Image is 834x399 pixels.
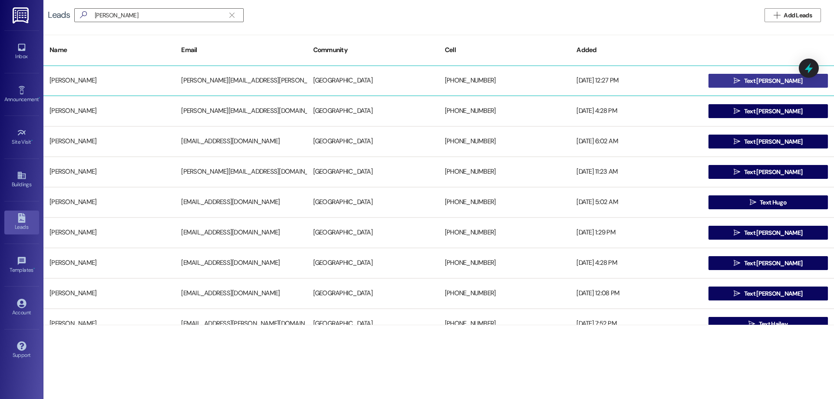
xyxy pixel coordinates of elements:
[750,199,756,206] i: 
[734,108,740,115] i: 
[225,9,239,22] button: Clear text
[570,224,702,241] div: [DATE] 1:29 PM
[708,135,828,148] button: Text [PERSON_NAME]
[734,290,740,297] i: 
[43,285,175,302] div: [PERSON_NAME]
[4,168,39,191] a: Buildings
[175,40,307,61] div: Email
[570,40,702,61] div: Added
[708,165,828,179] button: Text [PERSON_NAME]
[43,102,175,120] div: [PERSON_NAME]
[708,317,828,331] button: Text Hailey
[307,224,439,241] div: [GEOGRAPHIC_DATA]
[744,259,802,268] span: Text [PERSON_NAME]
[570,315,702,333] div: [DATE] 7:52 PM
[307,102,439,120] div: [GEOGRAPHIC_DATA]
[734,260,740,267] i: 
[229,12,234,19] i: 
[175,163,307,181] div: [PERSON_NAME][EMAIL_ADDRESS][DOMAIN_NAME]
[175,254,307,272] div: [EMAIL_ADDRESS][DOMAIN_NAME]
[744,107,802,116] span: Text [PERSON_NAME]
[734,77,740,84] i: 
[175,315,307,333] div: [EMAIL_ADDRESS][PERSON_NAME][DOMAIN_NAME]
[744,228,802,237] span: Text [PERSON_NAME]
[570,163,702,181] div: [DATE] 11:23 AM
[175,72,307,89] div: [PERSON_NAME][EMAIL_ADDRESS][PERSON_NAME][DOMAIN_NAME]
[175,133,307,150] div: [EMAIL_ADDRESS][DOMAIN_NAME]
[4,254,39,277] a: Templates •
[708,287,828,300] button: Text [PERSON_NAME]
[570,133,702,150] div: [DATE] 6:02 AM
[307,315,439,333] div: [GEOGRAPHIC_DATA]
[43,133,175,150] div: [PERSON_NAME]
[748,320,755,327] i: 
[439,72,570,89] div: [PHONE_NUMBER]
[4,339,39,362] a: Support
[95,9,225,21] input: Search name/email/community (quotes for exact match e.g. "John Smith")
[307,163,439,181] div: [GEOGRAPHIC_DATA]
[439,254,570,272] div: [PHONE_NUMBER]
[744,289,802,298] span: Text [PERSON_NAME]
[734,138,740,145] i: 
[760,198,787,207] span: Text Hugo
[570,194,702,211] div: [DATE] 5:02 AM
[43,40,175,61] div: Name
[307,194,439,211] div: [GEOGRAPHIC_DATA]
[439,285,570,302] div: [PHONE_NUMBER]
[175,285,307,302] div: [EMAIL_ADDRESS][DOMAIN_NAME]
[39,95,40,101] span: •
[570,254,702,272] div: [DATE] 4:28 PM
[175,102,307,120] div: [PERSON_NAME][EMAIL_ADDRESS][DOMAIN_NAME]
[764,8,821,22] button: Add Leads
[43,194,175,211] div: [PERSON_NAME]
[31,138,33,144] span: •
[439,102,570,120] div: [PHONE_NUMBER]
[307,285,439,302] div: [GEOGRAPHIC_DATA]
[76,10,90,20] i: 
[570,102,702,120] div: [DATE] 4:28 PM
[439,315,570,333] div: [PHONE_NUMBER]
[744,168,802,177] span: Text [PERSON_NAME]
[4,125,39,149] a: Site Visit •
[708,256,828,270] button: Text [PERSON_NAME]
[570,285,702,302] div: [DATE] 12:08 PM
[43,72,175,89] div: [PERSON_NAME]
[4,40,39,63] a: Inbox
[708,195,828,209] button: Text Hugo
[307,40,439,61] div: Community
[439,163,570,181] div: [PHONE_NUMBER]
[734,229,740,236] i: 
[439,224,570,241] div: [PHONE_NUMBER]
[33,266,35,272] span: •
[307,72,439,89] div: [GEOGRAPHIC_DATA]
[175,194,307,211] div: [EMAIL_ADDRESS][DOMAIN_NAME]
[307,133,439,150] div: [GEOGRAPHIC_DATA]
[175,224,307,241] div: [EMAIL_ADDRESS][DOMAIN_NAME]
[774,12,780,19] i: 
[744,76,802,86] span: Text [PERSON_NAME]
[744,137,802,146] span: Text [PERSON_NAME]
[13,7,30,23] img: ResiDesk Logo
[759,320,788,329] span: Text Hailey
[708,74,828,88] button: Text [PERSON_NAME]
[43,315,175,333] div: [PERSON_NAME]
[307,254,439,272] div: [GEOGRAPHIC_DATA]
[439,40,570,61] div: Cell
[43,163,175,181] div: [PERSON_NAME]
[708,104,828,118] button: Text [PERSON_NAME]
[570,72,702,89] div: [DATE] 12:27 PM
[48,10,70,20] div: Leads
[439,133,570,150] div: [PHONE_NUMBER]
[734,168,740,175] i: 
[4,211,39,234] a: Leads
[784,11,812,20] span: Add Leads
[4,296,39,320] a: Account
[43,224,175,241] div: [PERSON_NAME]
[43,254,175,272] div: [PERSON_NAME]
[708,226,828,240] button: Text [PERSON_NAME]
[439,194,570,211] div: [PHONE_NUMBER]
